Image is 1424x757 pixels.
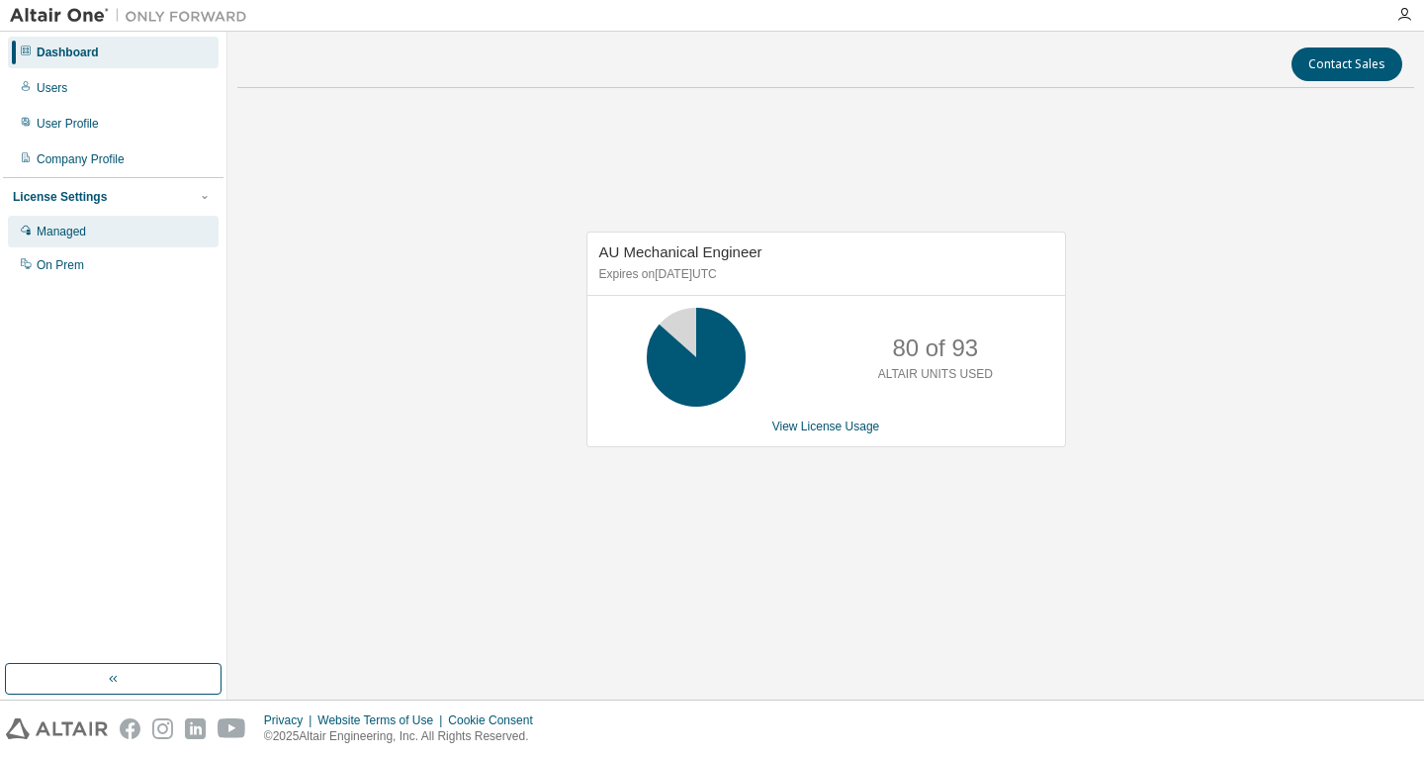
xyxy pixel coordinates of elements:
img: altair_logo.svg [6,718,108,739]
span: AU Mechanical Engineer [599,243,762,260]
p: 80 of 93 [892,331,978,365]
div: Users [37,80,67,96]
div: Privacy [264,712,317,728]
div: On Prem [37,257,84,273]
div: Managed [37,224,86,239]
div: Website Terms of Use [317,712,448,728]
img: Altair One [10,6,257,26]
p: ALTAIR UNITS USED [878,366,993,383]
img: linkedin.svg [185,718,206,739]
div: Company Profile [37,151,125,167]
img: youtube.svg [218,718,246,739]
button: Contact Sales [1291,47,1402,81]
div: Dashboard [37,45,99,60]
div: License Settings [13,189,107,205]
p: © 2025 Altair Engineering, Inc. All Rights Reserved. [264,728,545,745]
p: Expires on [DATE] UTC [599,266,1048,283]
a: View License Usage [772,420,880,433]
img: facebook.svg [120,718,140,739]
img: instagram.svg [152,718,173,739]
div: Cookie Consent [448,712,544,728]
div: User Profile [37,116,99,132]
